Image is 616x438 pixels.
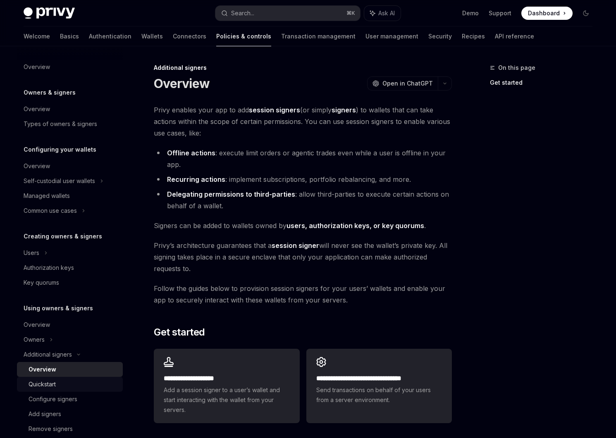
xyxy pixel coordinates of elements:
[24,320,50,330] div: Overview
[167,175,225,183] strong: Recurring actions
[24,303,93,313] h5: Using owners & signers
[154,240,452,274] span: Privy’s architecture guarantees that a will never see the wallet’s private key. All signing takes...
[17,317,123,332] a: Overview
[272,241,319,250] strong: session signer
[495,26,534,46] a: API reference
[24,145,96,155] h5: Configuring your wallets
[164,385,289,415] span: Add a session signer to a user’s wallet and start interacting with the wallet from your servers.
[579,7,592,20] button: Toggle dark mode
[498,63,535,73] span: On this page
[24,248,39,258] div: Users
[154,104,452,139] span: Privy enables your app to add (or simply ) to wallets that can take actions within the scope of c...
[17,392,123,407] a: Configure signers
[490,76,599,89] a: Get started
[428,26,452,46] a: Security
[231,8,254,18] div: Search...
[382,79,433,88] span: Open in ChatGPT
[367,76,438,90] button: Open in ChatGPT
[89,26,131,46] a: Authentication
[154,174,452,185] li: : implement subscriptions, portfolio rebalancing, and more.
[462,9,479,17] a: Demo
[24,335,45,345] div: Owners
[24,231,102,241] h5: Creating owners & signers
[521,7,573,20] a: Dashboard
[17,188,123,203] a: Managed wallets
[378,9,395,17] span: Ask AI
[24,176,95,186] div: Self-custodial user wallets
[281,26,356,46] a: Transaction management
[17,60,123,74] a: Overview
[24,104,50,114] div: Overview
[24,119,97,129] div: Types of owners & signers
[24,278,59,288] div: Key quorums
[17,159,123,174] a: Overview
[154,76,210,91] h1: Overview
[141,26,163,46] a: Wallets
[364,6,401,21] button: Ask AI
[167,190,295,198] strong: Delegating permissions to third-parties
[24,26,50,46] a: Welcome
[287,221,424,230] a: users, authorization keys, or key quorums
[167,149,215,157] strong: Offline actions
[154,326,205,339] span: Get started
[332,106,356,114] strong: signers
[17,421,123,436] a: Remove signers
[24,62,50,72] div: Overview
[489,9,511,17] a: Support
[24,350,72,359] div: Additional signers
[365,26,418,46] a: User management
[17,260,123,275] a: Authorization keys
[29,379,56,389] div: Quickstart
[316,385,442,405] span: Send transactions on behalf of your users from a server environment.
[154,349,299,423] a: **** **** **** *****Add a session signer to a user’s wallet and start interacting with the wallet...
[29,409,61,419] div: Add signers
[17,377,123,392] a: Quickstart
[249,106,300,114] strong: session signers
[528,9,560,17] span: Dashboard
[29,394,77,404] div: Configure signers
[346,10,355,17] span: ⌘ K
[24,88,76,98] h5: Owners & signers
[154,188,452,212] li: : allow third-parties to execute certain actions on behalf of a wallet.
[24,191,70,201] div: Managed wallets
[24,7,75,19] img: dark logo
[17,275,123,290] a: Key quorums
[154,64,452,72] div: Additional signers
[17,362,123,377] a: Overview
[17,102,123,117] a: Overview
[24,161,50,171] div: Overview
[29,364,56,374] div: Overview
[154,220,452,231] span: Signers can be added to wallets owned by .
[60,26,79,46] a: Basics
[17,407,123,421] a: Add signers
[29,424,73,434] div: Remove signers
[173,26,206,46] a: Connectors
[24,206,77,216] div: Common use cases
[216,26,271,46] a: Policies & controls
[215,6,360,21] button: Search...⌘K
[24,263,74,273] div: Authorization keys
[17,117,123,131] a: Types of owners & signers
[154,147,452,170] li: : execute limit orders or agentic trades even while a user is offline in your app.
[462,26,485,46] a: Recipes
[154,283,452,306] span: Follow the guides below to provision session signers for your users’ wallets and enable your app ...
